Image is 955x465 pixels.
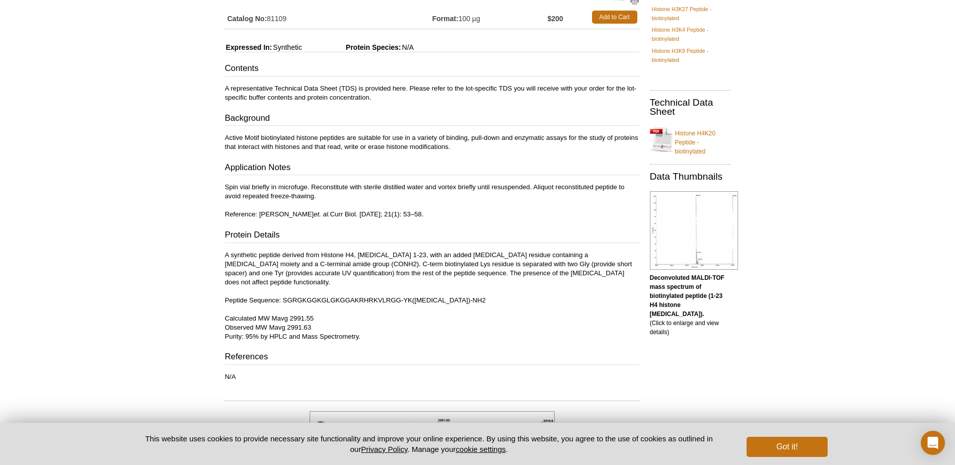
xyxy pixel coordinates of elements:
h2: Technical Data Sheet [650,98,730,116]
b: Deconvoluted MALDI-TOF mass spectrum of biotinylated peptide (1-23 H4 histone [MEDICAL_DATA]). [650,274,724,318]
p: A representative Technical Data Sheet (TDS) is provided here. Please refer to the lot-specific TD... [225,84,640,102]
button: cookie settings [456,445,505,453]
p: (Click to enlarge and view details) [650,273,730,337]
a: Histone H3K4 Peptide - biotinylated [652,25,728,43]
h2: Data Thumbnails [650,172,730,181]
span: Expressed In: [225,43,272,51]
h3: Contents [225,62,640,76]
strong: Format: [432,14,459,23]
a: Privacy Policy [361,445,407,453]
h3: Protein Details [225,229,640,243]
strong: Catalog No: [228,14,267,23]
a: Add to Cart [592,11,637,24]
i: et. al. [314,210,330,218]
td: 100 µg [432,8,548,26]
a: Histone H3K27 Peptide - biotinylated [652,5,728,23]
div: Open Intercom Messenger [921,431,945,455]
button: Got it! [747,437,827,457]
span: Synthetic [272,43,302,51]
span: Protein Species: [304,43,401,51]
span: N/A [401,43,414,51]
h3: References [225,351,640,365]
strong: $200 [547,14,563,23]
p: A synthetic peptide derived from Histone H4, [MEDICAL_DATA] 1-23, with an added [MEDICAL_DATA] re... [225,251,640,341]
p: This website uses cookies to provide necessary site functionality and improve your online experie... [128,433,730,454]
td: 81109 [225,8,432,26]
img: econvoluted MALDI-TOF mass spectrum of biotinylated peptide (1-23 H4 histone amino acids). [650,191,738,270]
a: Histone H4K20 Peptide - biotinylated [650,123,730,156]
p: Active Motif biotinylated histone peptides are suitable for use in a variety of binding, pull-dow... [225,133,640,151]
a: Histone H3K9 Peptide - biotinylated [652,46,728,64]
h3: Application Notes [225,162,640,176]
p: N/A [225,372,640,381]
p: Spin vial briefly in microfuge. Reconstitute with sterile distilled water and vortex briefly unti... [225,183,640,219]
h3: Background [225,112,640,126]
